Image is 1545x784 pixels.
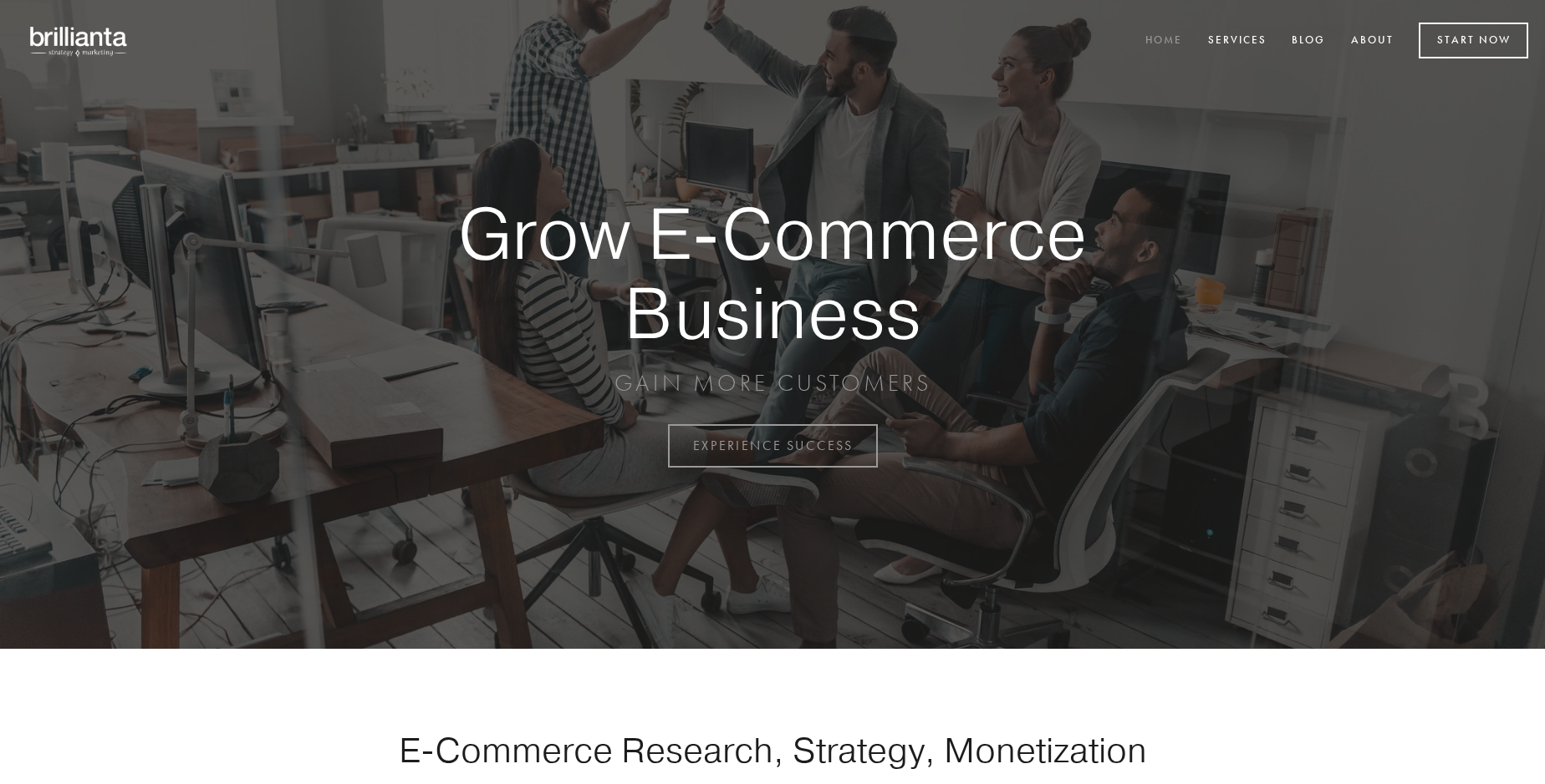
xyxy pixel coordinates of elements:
img: brillianta - research, strategy, marketing [17,17,142,65]
a: Home [1135,28,1193,55]
a: Start Now [1419,23,1528,58]
a: Services [1197,28,1277,55]
a: Blog [1281,28,1336,55]
p: GAIN MORE CUSTOMERS [400,368,1145,398]
a: About [1340,28,1405,55]
a: EXPERIENCE SUCCESS [668,424,878,468]
h1: E-Commerce Research, Strategy, Monetization [346,729,1199,771]
strong: Grow E-Commerce Business [400,194,1145,352]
